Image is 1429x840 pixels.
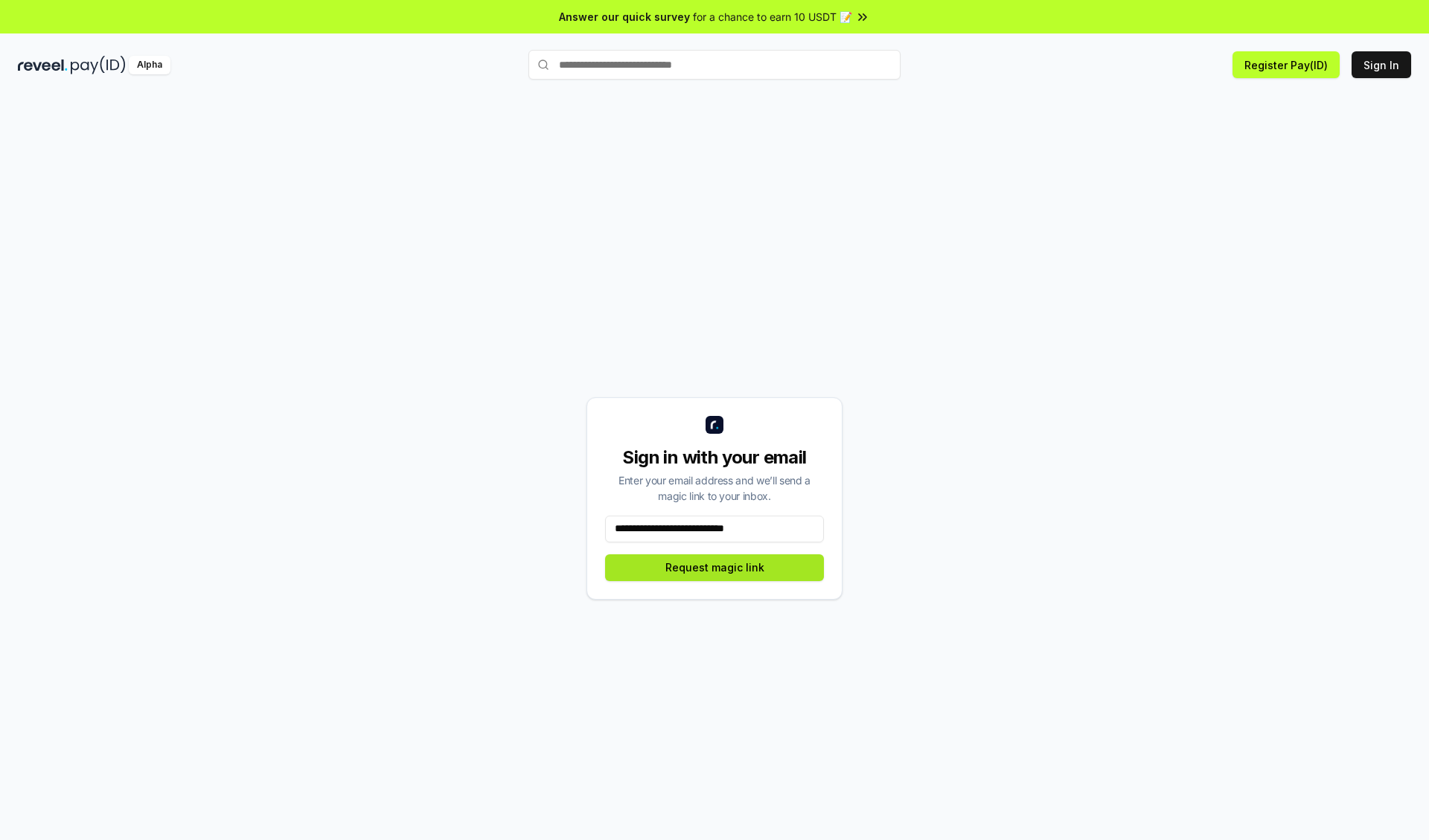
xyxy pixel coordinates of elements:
img: reveel_dark [18,56,68,74]
span: Answer our quick survey [559,9,690,25]
button: Request magic link [605,554,824,581]
div: Enter your email address and we’ll send a magic link to your inbox. [605,472,824,504]
button: Sign In [1352,51,1411,78]
img: logo_small [706,416,723,434]
div: Sign in with your email [605,446,824,469]
button: Register Pay(ID) [1233,51,1340,78]
img: pay_id [71,56,126,74]
span: for a chance to earn 10 USDT 📝 [693,9,852,25]
div: Alpha [129,56,170,74]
